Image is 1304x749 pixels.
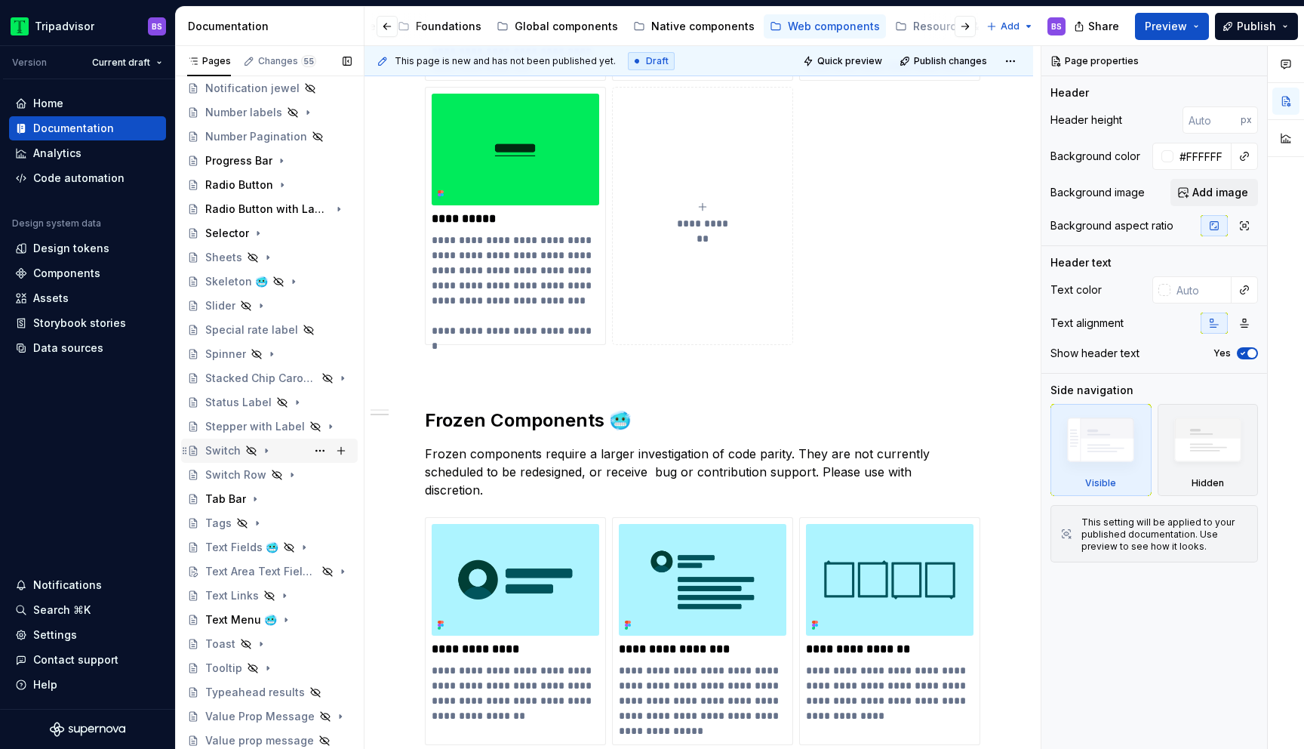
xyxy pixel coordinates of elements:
div: Page tree [141,11,746,42]
div: Text Menu 🥶 [205,612,277,627]
div: Header text [1050,255,1112,270]
a: Components [9,261,166,285]
a: Sheets [181,245,358,270]
div: Text alignment [1050,316,1124,331]
a: Slider [181,294,358,318]
button: Quick preview [798,51,889,72]
div: Switch [205,443,241,458]
div: Text Links [205,588,259,603]
svg: Supernova Logo [50,722,125,737]
img: 0ed0e8b8-9446-497d-bad0-376821b19aa5.png [11,17,29,35]
button: Notifications [9,573,166,597]
a: Radio Button with Label [181,197,358,221]
div: Header height [1050,113,1122,128]
img: d99c49ca-9721-478e-9b0f-ee1bed24a67a.png [432,94,599,205]
div: Notifications [33,578,102,593]
button: Share [1066,13,1129,40]
a: Number Pagination [181,125,358,149]
input: Auto [1183,106,1241,134]
a: Global components [491,14,624,39]
span: Share [1088,19,1119,34]
div: Toast [205,636,235,652]
div: Tab Bar [205,492,246,507]
a: Tags [181,511,358,535]
div: Side navigation [1050,383,1133,398]
a: Notification jewel [181,76,358,100]
p: px [1241,114,1252,126]
div: Radio Button [205,177,273,193]
button: Publish changes [895,51,994,72]
div: Show header text [1050,346,1139,361]
button: Add [982,16,1038,37]
a: Switch [181,439,358,463]
a: Home [9,91,166,116]
div: Storybook stories [33,316,126,331]
a: Typeahead results [181,680,358,704]
span: Draft [646,55,669,67]
a: Code automation [9,166,166,190]
div: Spinner [205,347,246,362]
div: Settings [33,627,77,643]
div: Hidden [1192,477,1224,489]
button: Add image [1170,179,1258,206]
div: Selector [205,226,249,241]
div: Number Pagination [205,129,307,144]
div: Notification jewel [205,81,300,96]
span: Publish changes [914,55,987,67]
a: Foundations [392,14,487,39]
div: This setting will be applied to your published documentation. Use preview to see how it looks. [1081,516,1248,553]
div: Status Label [205,395,272,410]
a: Number labels [181,100,358,125]
div: Visible [1085,477,1116,489]
a: Text Fields 🥶 [181,535,358,559]
div: BS [152,20,162,32]
input: Auto [1170,276,1232,304]
div: Switch Row [205,467,266,482]
div: Contact support [33,652,118,667]
div: Header [1050,85,1089,100]
button: TripadvisorBS [3,10,172,42]
div: Search ⌘K [33,603,91,618]
a: Settings [9,623,166,647]
div: Design system data [12,217,101,230]
a: Spinner [181,342,358,366]
label: Yes [1213,347,1231,359]
div: Hidden [1158,404,1259,496]
div: Documentation [188,19,358,34]
div: Visible [1050,404,1152,496]
h2: Frozen Components 🥶 [425,408,973,433]
button: Search ⌘K [9,598,166,622]
a: Selector [181,221,358,245]
a: Documentation [9,116,166,140]
a: Switch Row [181,463,358,487]
div: Typeahead results [205,685,305,700]
div: Global components [515,19,618,34]
span: 55 [301,55,316,67]
div: Text color [1050,282,1102,297]
div: Progress Bar [205,153,272,168]
a: Tooltip [181,656,358,680]
div: Text Area Text Field 🥶 [205,564,317,579]
div: Background aspect ratio [1050,218,1173,233]
div: Sheets [205,250,242,265]
span: Preview [1145,19,1187,34]
span: Current draft [92,57,150,69]
a: Skeleton 🥶 [181,270,358,294]
a: Text Menu 🥶 [181,608,358,632]
p: Frozen components require a larger investigation of code parity. They are not currently scheduled... [425,445,973,499]
div: Native components [651,19,755,34]
img: f254dc45-55c3-4834-a855-9a35dda4147d.png [432,524,599,636]
div: Version [12,57,47,69]
div: Help [33,677,57,692]
a: Resources & tools [889,14,1032,39]
a: Storybook stories [9,311,166,335]
div: Background color [1050,149,1140,164]
div: Stepper with Label [205,419,305,434]
div: Value Prop Message [205,709,315,724]
div: Components [33,266,100,281]
div: Resources & tools [913,19,1009,34]
div: Pages [187,55,231,67]
div: Background image [1050,185,1145,200]
span: This page is new and has not been published yet. [395,55,616,67]
a: Text Area Text Field 🥶 [181,559,358,584]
